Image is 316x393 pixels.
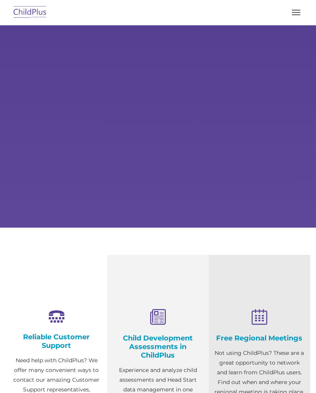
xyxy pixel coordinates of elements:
img: ChildPlus by Procare Solutions [12,4,48,22]
h4: Child Development Assessments in ChildPlus [113,334,203,360]
h4: Reliable Customer Support [12,333,101,350]
h4: Free Regional Meetings [215,334,304,342]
